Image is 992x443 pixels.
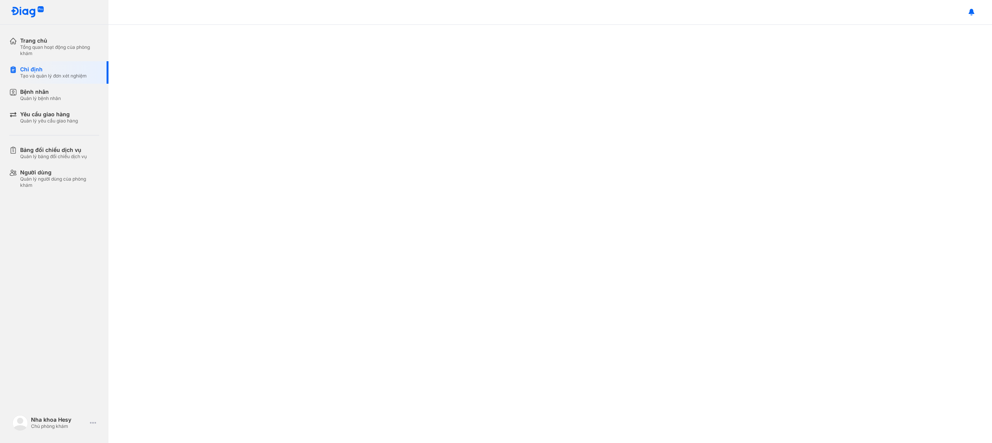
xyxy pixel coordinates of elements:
[20,88,61,95] div: Bệnh nhân
[20,147,87,153] div: Bảng đối chiếu dịch vụ
[20,118,78,124] div: Quản lý yêu cầu giao hàng
[20,111,78,118] div: Yêu cầu giao hàng
[20,66,87,73] div: Chỉ định
[20,176,99,188] div: Quản lý người dùng của phòng khám
[20,153,87,160] div: Quản lý bảng đối chiếu dịch vụ
[20,44,99,57] div: Tổng quan hoạt động của phòng khám
[12,415,28,431] img: logo
[11,6,44,18] img: logo
[31,416,87,423] div: Nha khoa Hesy
[20,37,99,44] div: Trang chủ
[31,423,87,429] div: Chủ phòng khám
[20,73,87,79] div: Tạo và quản lý đơn xét nghiệm
[20,95,61,102] div: Quản lý bệnh nhân
[20,169,99,176] div: Người dùng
